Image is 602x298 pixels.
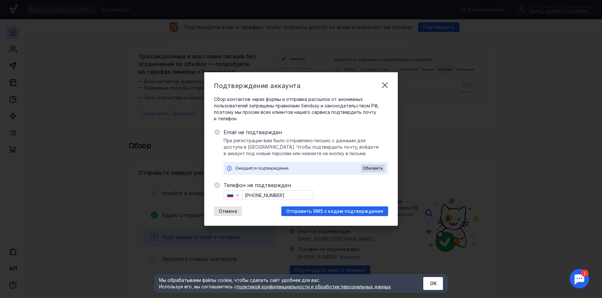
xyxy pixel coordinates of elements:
[15,4,22,11] div: 1
[214,206,242,216] button: Отмена
[361,164,385,172] button: Обновить
[159,277,407,290] div: Мы обрабатываем файлы cookie, чтобы сделать сайт удобнее для вас. Используя его, вы соглашаетесь c
[286,209,383,214] span: Отправить SMS с кодом подтверждения
[224,181,388,189] span: Телефон не подтвержден
[235,165,361,172] div: Ожидается подтверждение
[219,209,237,214] span: Отмена
[224,137,388,157] span: При регистрации вам было отправлено письмо с данными для доступа в [GEOGRAPHIC_DATA]. Чтобы подтв...
[423,277,443,290] button: ОК
[224,128,388,136] span: Email не подтвержден
[363,166,383,171] span: Обновить
[281,206,388,216] button: Отправить SMS с кодом подтверждения
[214,96,388,122] span: Сбор контактов через формы и отправка рассылок от анонимных пользователей запрещены правилами Sen...
[237,284,391,289] a: политикой конфиденциальности и обработки персональных данных
[214,82,300,90] span: Подтверждение аккаунта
